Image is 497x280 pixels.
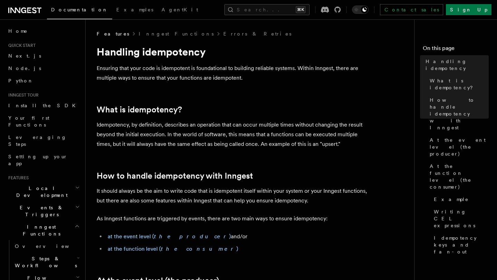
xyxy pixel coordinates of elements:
[6,50,81,62] a: Next.js
[430,163,489,190] span: At the function level (the consumer)
[162,7,198,12] span: AgentKit
[426,58,489,72] span: Handling idempotency
[430,77,489,91] span: What is idempotency?
[427,134,489,160] a: At the event level (the producer)
[6,182,81,201] button: Local Development
[8,103,80,108] span: Install the SDK
[97,46,373,58] h1: Handling idempotency
[427,94,489,134] a: How to handle idempotency with Inngest
[12,255,77,269] span: Steps & Workflows
[8,28,28,34] span: Home
[446,4,491,15] a: Sign Up
[223,30,291,37] a: Errors & Retries
[6,74,81,87] a: Python
[6,175,29,181] span: Features
[430,97,489,131] span: How to handle idempotency with Inngest
[380,4,443,15] a: Contact sales
[6,99,81,112] a: Install the SDK
[47,2,112,19] a: Documentation
[431,232,489,258] a: Idempotency keys and fan-out
[434,234,489,255] span: Idempotency keys and fan-out
[12,240,81,252] a: Overview
[224,4,310,15] button: Search...⌘K
[8,53,41,59] span: Next.js
[8,66,41,71] span: Node.js
[157,2,202,19] a: AgentKit
[51,7,108,12] span: Documentation
[8,154,68,166] span: Setting up your app
[434,196,469,203] span: Example
[427,74,489,94] a: What is idempotency?
[97,214,373,223] p: As Inngest functions are triggered by events, there are two main ways to ensure idempotency:
[12,252,81,272] button: Steps & Workflows
[430,137,489,157] span: At the event level (the producer)
[6,185,75,199] span: Local Development
[6,62,81,74] a: Node.js
[352,6,369,14] button: Toggle dark mode
[97,186,373,206] p: It should always be the aim to write code that is idempotent itself within your system or your In...
[427,160,489,193] a: At the function level (the consumer)
[97,63,373,83] p: Ensuring that your code is idempotent is foundational to building reliable systems. Within Innges...
[116,7,153,12] span: Examples
[112,2,157,19] a: Examples
[423,44,489,55] h4: On this page
[8,115,49,128] span: Your first Functions
[6,221,81,240] button: Inngest Functions
[6,223,75,237] span: Inngest Functions
[97,105,182,114] a: What is idempotency?
[6,131,81,150] a: Leveraging Steps
[108,233,231,240] a: at the event level (the producer)
[8,134,67,147] span: Leveraging Steps
[431,193,489,206] a: Example
[8,78,33,83] span: Python
[6,92,39,98] span: Inngest tour
[161,246,236,252] em: the consumer
[139,30,214,37] a: Inngest Functions
[6,204,75,218] span: Events & Triggers
[6,201,81,221] button: Events & Triggers
[154,233,229,240] em: the producer
[15,243,86,249] span: Overview
[108,246,238,252] a: at the function level (the consumer)
[423,55,489,74] a: Handling idempotency
[431,206,489,232] a: Writing CEL expressions
[97,120,373,149] p: Idempotency, by definition, describes an operation that can occur multiple times without changing...
[6,150,81,170] a: Setting up your app
[6,25,81,37] a: Home
[106,232,373,241] li: and/or
[434,208,489,229] span: Writing CEL expressions
[296,6,305,13] kbd: ⌘K
[6,43,36,48] span: Quick start
[6,112,81,131] a: Your first Functions
[97,171,253,181] a: How to handle idempotency with Inngest
[97,30,129,37] span: Features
